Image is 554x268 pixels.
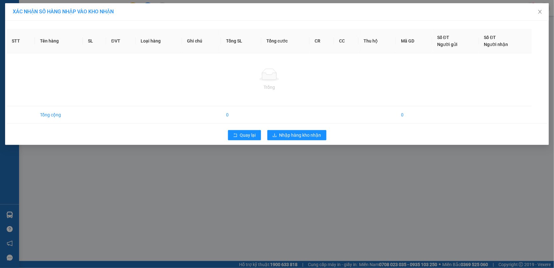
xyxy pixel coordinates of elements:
th: Loại hàng [136,29,182,53]
img: logo [3,34,14,66]
span: close [537,9,543,14]
th: Ghi chú [182,29,221,53]
th: ĐVT [106,29,135,53]
th: Mã GD [396,29,432,53]
span: Người nhận [484,42,508,47]
strong: CHUYỂN PHÁT NHANH AN PHÚ QUÝ [17,5,63,26]
th: Tổng cước [261,29,310,53]
th: CC [334,29,358,53]
button: downloadNhập hàng kho nhận [267,130,326,140]
button: rollbackQuay lại [228,130,261,140]
th: STT [7,29,35,53]
td: 0 [396,106,432,124]
span: Số ĐT [437,35,449,40]
span: Số ĐT [484,35,496,40]
button: Close [531,3,549,21]
span: download [272,133,277,138]
span: rollback [233,133,237,138]
th: SL [83,29,106,53]
th: Tổng SL [221,29,262,53]
span: XÁC NHẬN SỐ HÀNG NHẬP VÀO KHO NHẬN [13,9,114,15]
th: Thu hộ [358,29,396,53]
td: 0 [221,106,262,124]
span: Nhập hàng kho nhận [279,132,321,139]
th: CR [310,29,334,53]
span: Người gửi [437,42,457,47]
th: Tên hàng [35,29,83,53]
td: Tổng cộng [35,106,83,124]
span: Quay lại [240,132,256,139]
div: Trống [12,84,527,91]
span: [GEOGRAPHIC_DATA], [GEOGRAPHIC_DATA] ↔ [GEOGRAPHIC_DATA] [16,27,63,49]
